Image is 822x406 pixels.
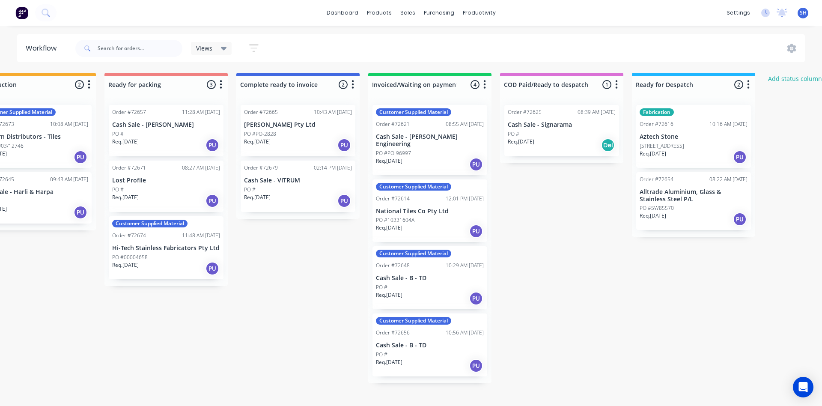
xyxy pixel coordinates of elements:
[376,351,387,358] p: PO #
[109,216,223,279] div: Customer Supplied MaterialOrder #7267411:48 AM [DATE]Hi-Tech Stainless Fabricators Pty LtdPO #000...
[376,149,411,157] p: PO #PO-96997
[241,105,355,156] div: Order #7266510:43 AM [DATE][PERSON_NAME] Pty LtdPO #PO-2828Req.[DATE]PU
[376,262,410,269] div: Order #72648
[508,130,519,138] p: PO #
[446,120,484,128] div: 08:55 AM [DATE]
[372,179,487,242] div: Customer Supplied MaterialOrder #7261412:01 PM [DATE]National Tiles Co Pty LtdPO #10331604AReq.[D...
[112,130,124,138] p: PO #
[640,204,674,212] p: PO #SW85570
[112,232,146,239] div: Order #72674
[376,342,484,349] p: Cash Sale - B - TD
[205,138,219,152] div: PU
[112,194,139,201] p: Req. [DATE]
[244,108,278,116] div: Order #72665
[109,105,223,156] div: Order #7265711:28 AM [DATE]Cash Sale - [PERSON_NAME]PO #Req.[DATE]PU
[244,121,352,128] p: [PERSON_NAME] Pty Ltd
[640,120,673,128] div: Order #72616
[601,138,615,152] div: Del
[446,195,484,203] div: 12:01 PM [DATE]
[469,359,483,373] div: PU
[372,105,487,175] div: Customer Supplied MaterialOrder #7262108:55 AM [DATE]Cash Sale - [PERSON_NAME] EngineeringPO #PO-...
[322,6,363,19] a: dashboard
[420,6,459,19] div: purchasing
[244,164,278,172] div: Order #72679
[709,120,748,128] div: 10:16 AM [DATE]
[98,40,182,57] input: Search for orders...
[112,138,139,146] p: Req. [DATE]
[244,194,271,201] p: Req. [DATE]
[244,138,271,146] p: Req. [DATE]
[26,43,61,54] div: Workflow
[508,121,616,128] p: Cash Sale - Signarama
[337,194,351,208] div: PU
[112,177,220,184] p: Lost Profile
[376,275,484,282] p: Cash Sale - B - TD
[112,186,124,194] p: PO #
[640,176,673,183] div: Order #72654
[722,6,754,19] div: settings
[636,172,751,230] div: Order #7265408:22 AM [DATE]Alltrade Aluminium, Glass & Stainless Steel P/LPO #SW85570Req.[DATE]PU
[314,108,352,116] div: 10:43 AM [DATE]
[733,150,747,164] div: PU
[636,105,751,168] div: FabricationOrder #7261610:16 AM [DATE]Aztech Stone[STREET_ADDRESS]Req.[DATE]PU
[74,150,87,164] div: PU
[182,164,220,172] div: 08:27 AM [DATE]
[50,176,88,183] div: 09:43 AM [DATE]
[640,108,674,116] div: Fabrication
[112,220,188,227] div: Customer Supplied Material
[376,208,484,215] p: National Tiles Co Pty Ltd
[376,284,387,291] p: PO #
[376,195,410,203] div: Order #72614
[205,262,219,275] div: PU
[112,121,220,128] p: Cash Sale - [PERSON_NAME]
[112,254,148,261] p: PO #00004658
[376,224,402,232] p: Req. [DATE]
[112,164,146,172] div: Order #72671
[396,6,420,19] div: sales
[709,176,748,183] div: 08:22 AM [DATE]
[376,133,484,148] p: Cash Sale - [PERSON_NAME] Engineering
[376,358,402,366] p: Req. [DATE]
[578,108,616,116] div: 08:39 AM [DATE]
[337,138,351,152] div: PU
[508,138,534,146] p: Req. [DATE]
[640,188,748,203] p: Alltrade Aluminium, Glass & Stainless Steel P/L
[508,108,542,116] div: Order #72625
[640,133,748,140] p: Aztech Stone
[376,157,402,165] p: Req. [DATE]
[372,313,487,376] div: Customer Supplied MaterialOrder #7265610:56 AM [DATE]Cash Sale - B - TDPO #Req.[DATE]PU
[376,317,451,325] div: Customer Supplied Material
[244,186,256,194] p: PO #
[376,216,414,224] p: PO #10331604A
[112,108,146,116] div: Order #72657
[112,245,220,252] p: Hi-Tech Stainless Fabricators Pty Ltd
[459,6,500,19] div: productivity
[74,206,87,219] div: PU
[182,108,220,116] div: 11:28 AM [DATE]
[640,142,684,150] p: [STREET_ADDRESS]
[241,161,355,212] div: Order #7267902:14 PM [DATE]Cash Sale - VITRUMPO #Req.[DATE]PU
[182,232,220,239] div: 11:48 AM [DATE]
[640,150,666,158] p: Req. [DATE]
[112,261,139,269] p: Req. [DATE]
[376,108,451,116] div: Customer Supplied Material
[244,130,276,138] p: PO #PO-2828
[504,105,619,156] div: Order #7262508:39 AM [DATE]Cash Sale - SignaramaPO #Req.[DATE]Del
[469,292,483,305] div: PU
[15,6,28,19] img: Factory
[376,329,410,337] div: Order #72656
[469,224,483,238] div: PU
[314,164,352,172] div: 02:14 PM [DATE]
[376,250,451,257] div: Customer Supplied Material
[469,158,483,171] div: PU
[109,161,223,212] div: Order #7267108:27 AM [DATE]Lost ProfilePO #Req.[DATE]PU
[800,9,807,17] span: SH
[50,120,88,128] div: 10:08 AM [DATE]
[196,44,212,53] span: Views
[363,6,396,19] div: products
[372,246,487,309] div: Customer Supplied MaterialOrder #7264810:29 AM [DATE]Cash Sale - B - TDPO #Req.[DATE]PU
[244,177,352,184] p: Cash Sale - VITRUM
[640,212,666,220] p: Req. [DATE]
[205,194,219,208] div: PU
[376,120,410,128] div: Order #72621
